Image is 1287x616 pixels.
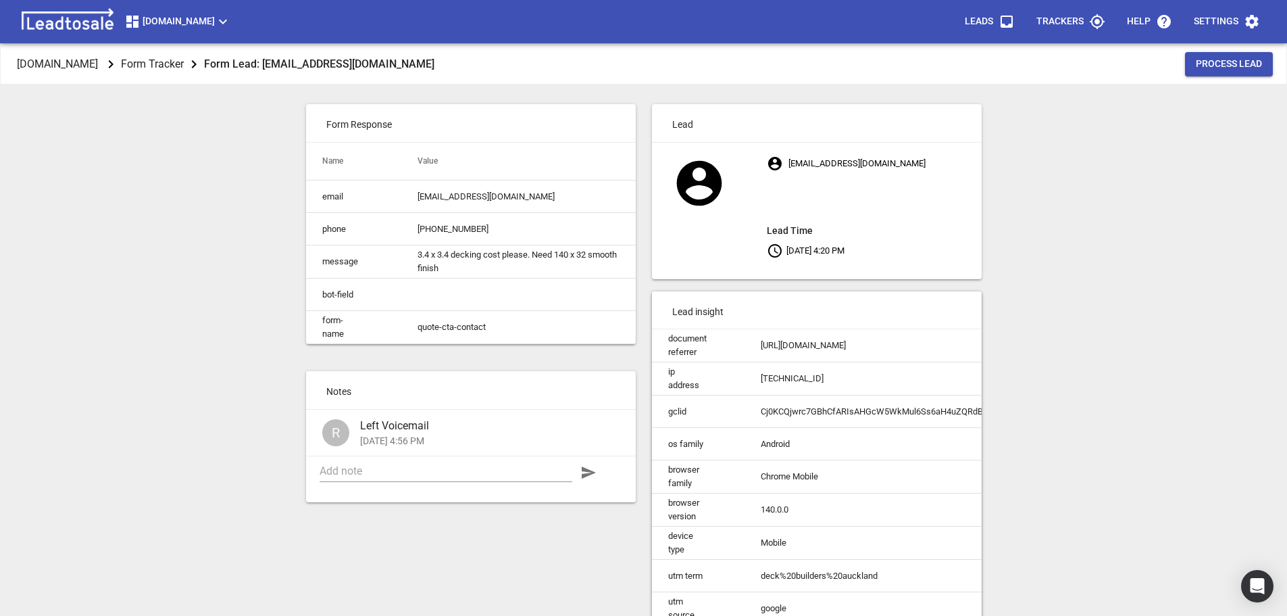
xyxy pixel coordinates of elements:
svg: Your local time [767,243,783,259]
p: [DOMAIN_NAME] [17,56,98,72]
button: [DOMAIN_NAME] [119,8,236,35]
td: os family [652,428,745,460]
td: message [306,245,402,279]
td: [URL][DOMAIN_NAME] [745,329,1246,362]
div: Ross Dustin [322,419,349,446]
td: phone [306,213,402,245]
td: browser family [652,460,745,494]
td: Cj0KCQjwrc7GBhCfARIsAHGcW5WkMul6Ss6aH4uZQRdBe1XHGemMJisZXVUeMJCsUhstN2zCGO_EZzYaAs5qEALw_wcB [745,396,1246,428]
td: [TECHNICAL_ID] [745,362,1246,396]
span: [DOMAIN_NAME] [124,14,231,30]
th: Name [306,143,402,181]
span: Process Lead [1196,57,1262,71]
td: gclid [652,396,745,428]
p: Leads [965,15,993,28]
th: Value [401,143,635,181]
td: [EMAIL_ADDRESS][DOMAIN_NAME] [401,181,635,213]
td: ip address [652,362,745,396]
p: Help [1127,15,1151,28]
td: deck%20builders%20auckland [745,560,1246,592]
td: device type [652,527,745,560]
p: Form Response [306,104,636,142]
td: utm term [652,560,745,592]
td: browser version [652,494,745,527]
p: Notes [306,371,636,409]
aside: Lead Time [767,222,981,239]
p: Settings [1194,15,1238,28]
td: quote-cta-contact [401,311,635,344]
p: [EMAIL_ADDRESS][DOMAIN_NAME] [DATE] 4:20 PM [767,151,981,262]
p: [DATE] 4:56 PM [360,434,609,448]
div: Open Intercom Messenger [1241,570,1273,602]
img: logo [16,8,119,35]
td: form-name [306,311,402,344]
td: 3.4 x 3.4 decking cost please. Need 140 x 32 smooth finish [401,245,635,279]
button: Process Lead [1185,52,1273,76]
td: Chrome Mobile [745,460,1246,494]
td: bot-field [306,279,402,311]
p: Lead insight [652,291,982,329]
p: Form Tracker [121,56,184,72]
p: Lead [652,104,982,142]
td: 140.0.0 [745,494,1246,527]
td: Mobile [745,527,1246,560]
td: email [306,181,402,213]
td: Android [745,428,1246,460]
td: document referrer [652,329,745,362]
td: [PHONE_NUMBER] [401,213,635,245]
span: Left Voicemail [360,418,609,434]
p: Trackers [1036,15,1084,28]
aside: Form Lead: [EMAIL_ADDRESS][DOMAIN_NAME] [204,55,434,73]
